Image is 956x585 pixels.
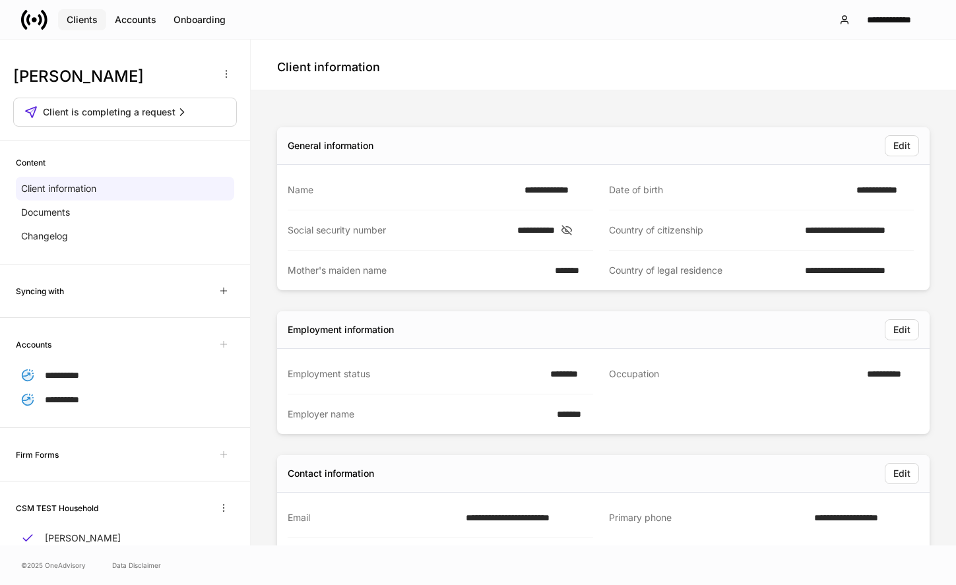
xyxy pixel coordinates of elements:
div: Social security number [288,224,509,237]
h6: Accounts [16,338,51,351]
div: Employment information [288,323,394,336]
div: Edit [893,467,910,480]
div: Country of citizenship [609,224,798,237]
span: © 2025 OneAdvisory [21,560,86,570]
button: Clients [58,9,106,30]
button: Edit [885,319,919,340]
div: Employer name [288,408,549,421]
div: Edit [893,139,910,152]
div: Employment status [288,367,542,381]
button: Edit [885,135,919,156]
div: General information [288,139,373,152]
h4: Client information [277,59,380,75]
p: [PERSON_NAME] [45,532,121,545]
p: Documents [21,206,70,219]
a: Changelog [16,224,234,248]
a: [PERSON_NAME] [16,526,234,550]
a: Client information [16,177,234,200]
span: Unavailable with outstanding requests for information [213,334,234,355]
div: Accounts [115,13,156,26]
div: Occupation [609,367,859,381]
button: Onboarding [165,9,234,30]
p: Changelog [21,230,68,243]
a: Data Disclaimer [112,560,161,570]
div: Country of legal residence [609,264,798,277]
a: Documents [16,200,234,224]
div: Date of birth [609,183,849,197]
div: Onboarding [174,13,226,26]
div: Mother's maiden name [288,264,547,277]
h6: Firm Forms [16,448,59,461]
span: Client is completing a request [43,106,175,119]
h6: CSM TEST Household [16,502,98,514]
button: Edit [885,463,919,484]
div: Clients [67,13,98,26]
div: Email [288,511,458,524]
span: Unavailable with outstanding requests for information [213,444,234,465]
div: Contact information [288,467,374,480]
button: Accounts [106,9,165,30]
button: Client is completing a request [13,98,237,127]
h6: Syncing with [16,285,64,297]
h6: Content [16,156,46,169]
p: Client information [21,182,96,195]
h3: [PERSON_NAME] [13,66,210,87]
div: Name [288,183,517,197]
div: Primary phone [609,511,807,525]
div: Edit [893,323,910,336]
